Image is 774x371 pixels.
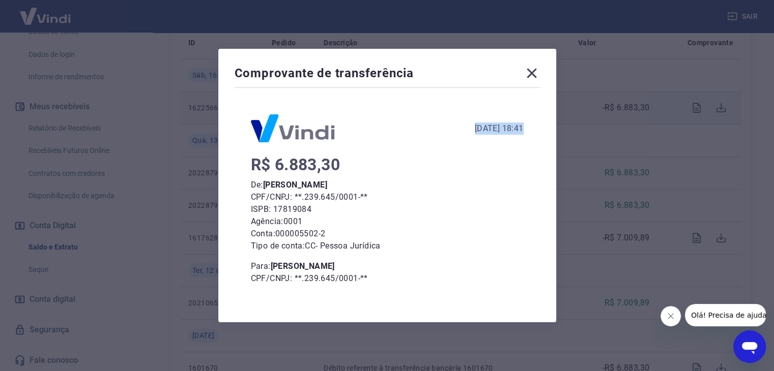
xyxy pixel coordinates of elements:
p: CPF/CNPJ: **.239.645/0001-** [251,191,524,203]
span: R$ 6.883,30 [251,155,340,174]
p: Banco: 001 [251,285,524,297]
p: CPF/CNPJ: **.239.645/0001-** [251,272,524,285]
p: ISPB: 17819084 [251,203,524,215]
b: [PERSON_NAME] [263,180,327,190]
p: Tipo de conta: CC - Pessoa Jurídica [251,240,524,252]
iframe: Fechar mensagem [661,306,681,326]
p: Para: [251,260,524,272]
iframe: Mensagem da empresa [685,304,766,326]
p: Conta: 000005502-2 [251,228,524,240]
p: Agência: 0001 [251,215,524,228]
b: [PERSON_NAME] [271,261,335,271]
div: Comprovante de transferência [235,65,540,85]
iframe: Botão para abrir a janela de mensagens [733,330,766,363]
img: Logo [251,114,334,142]
p: De: [251,179,524,191]
div: [DATE] 18:41 [475,122,524,135]
span: Olá! Precisa de ajuda? [6,7,85,15]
